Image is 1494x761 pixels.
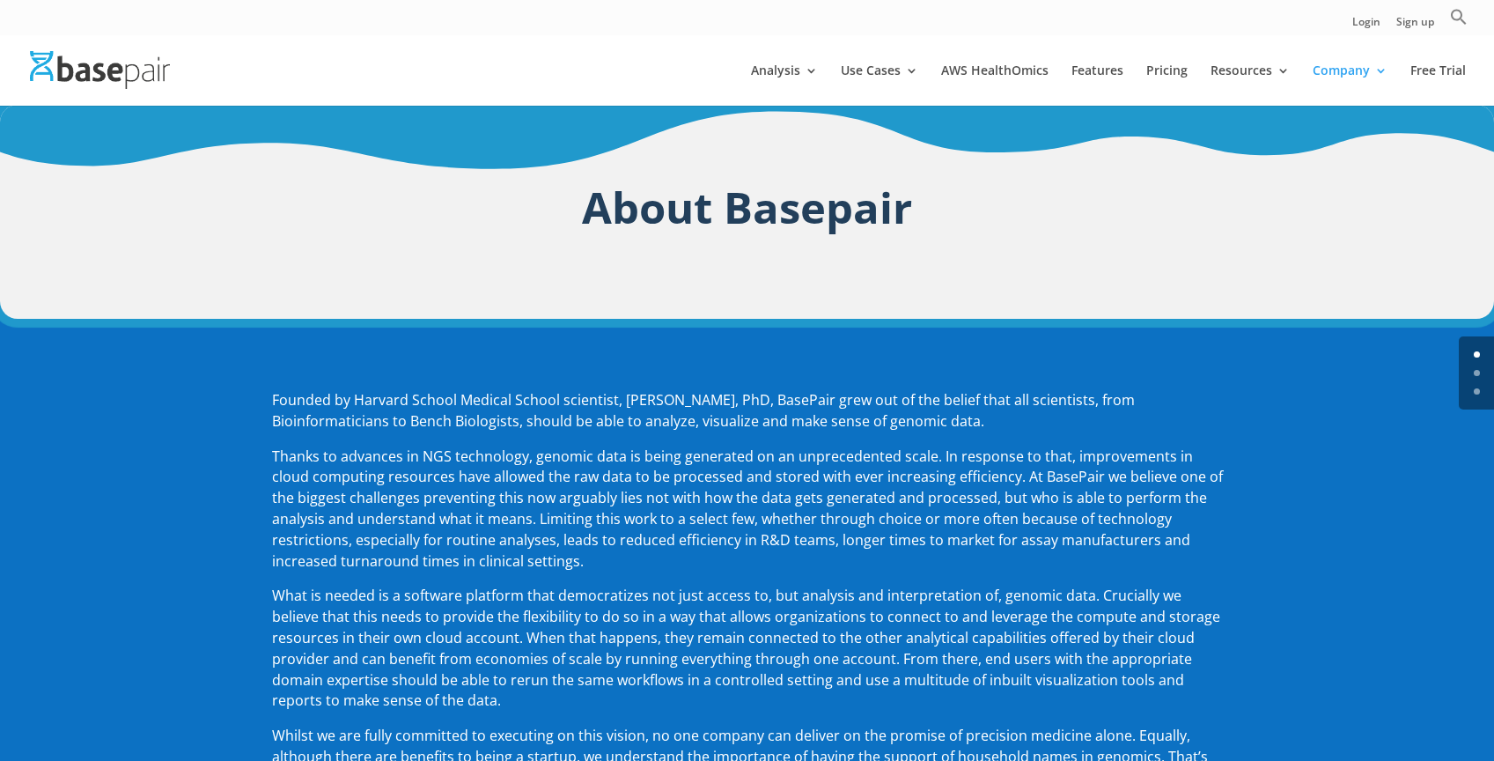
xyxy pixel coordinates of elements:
[1071,64,1123,106] a: Features
[1474,388,1480,395] a: 2
[1352,17,1380,35] a: Login
[272,586,1223,726] p: What is needed is a software platform that democratizes not just access to, but analysis and inte...
[1474,351,1480,358] a: 0
[941,64,1049,106] a: AWS HealthOmics
[30,51,170,89] img: Basepair
[841,64,918,106] a: Use Cases
[272,390,1223,447] p: Founded by Harvard School Medical School scientist, [PERSON_NAME], PhD, BasePair grew out of the ...
[1211,64,1290,106] a: Resources
[1410,64,1466,106] a: Free Trial
[1396,17,1434,35] a: Sign up
[1450,8,1468,35] a: Search Icon Link
[272,176,1223,248] h1: About Basepair
[1450,8,1468,26] svg: Search
[272,447,1223,571] span: Thanks to advances in NGS technology, genomic data is being generated on an unprecedented scale. ...
[1474,370,1480,376] a: 1
[751,64,818,106] a: Analysis
[1313,64,1387,106] a: Company
[1146,64,1188,106] a: Pricing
